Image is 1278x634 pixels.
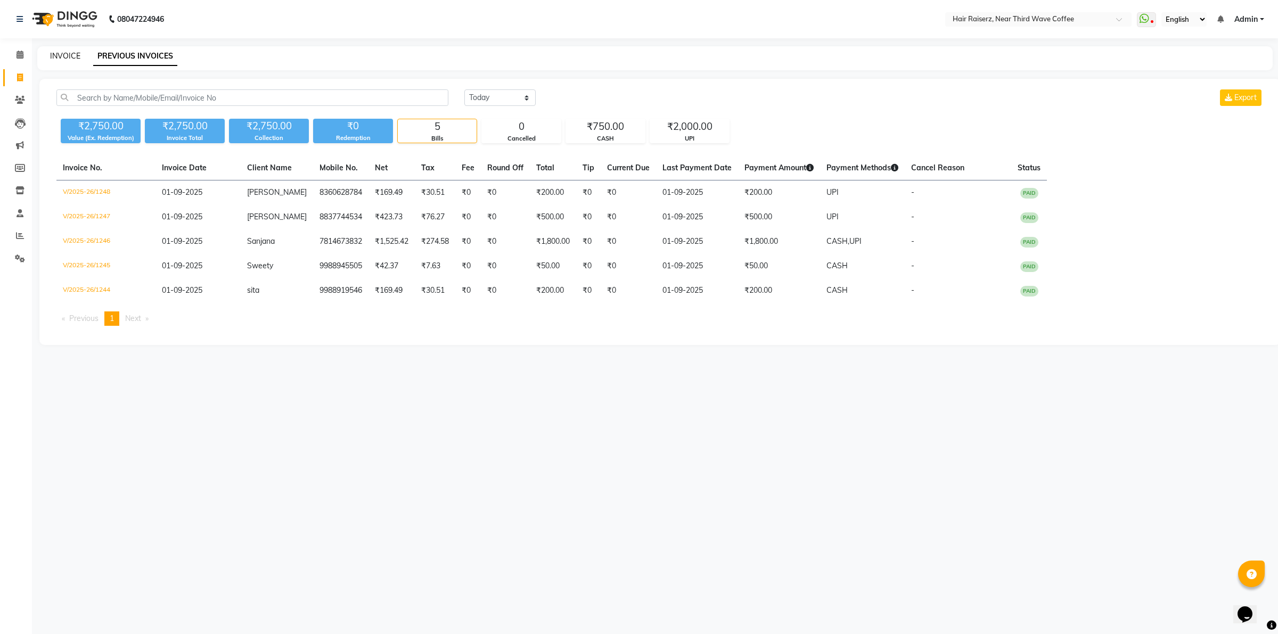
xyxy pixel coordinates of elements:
[530,205,576,229] td: ₹500.00
[415,180,455,205] td: ₹30.51
[576,278,601,303] td: ₹0
[826,187,839,197] span: UPI
[826,236,849,246] span: CASH,
[738,205,820,229] td: ₹500.00
[576,229,601,254] td: ₹0
[313,119,393,134] div: ₹0
[601,229,656,254] td: ₹0
[1020,212,1038,223] span: PAID
[481,180,530,205] td: ₹0
[398,119,477,134] div: 5
[1020,286,1038,297] span: PAID
[162,261,202,270] span: 01-09-2025
[607,163,650,172] span: Current Due
[656,180,738,205] td: 01-09-2025
[125,314,141,323] span: Next
[911,261,914,270] span: -
[247,163,292,172] span: Client Name
[368,254,415,278] td: ₹42.37
[481,229,530,254] td: ₹0
[56,311,1264,326] nav: Pagination
[247,187,307,197] span: [PERSON_NAME]
[911,187,914,197] span: -
[247,261,273,270] span: Sweety
[656,278,738,303] td: 01-09-2025
[576,205,601,229] td: ₹0
[368,180,415,205] td: ₹169.49
[247,236,275,246] span: Sanjana
[481,205,530,229] td: ₹0
[738,229,820,254] td: ₹1,800.00
[601,254,656,278] td: ₹0
[1234,93,1257,102] span: Export
[911,236,914,246] span: -
[826,285,848,295] span: CASH
[482,134,561,143] div: Cancelled
[455,254,481,278] td: ₹0
[145,134,225,143] div: Invoice Total
[536,163,554,172] span: Total
[319,163,358,172] span: Mobile No.
[530,278,576,303] td: ₹200.00
[229,119,309,134] div: ₹2,750.00
[656,205,738,229] td: 01-09-2025
[462,163,474,172] span: Fee
[656,254,738,278] td: 01-09-2025
[738,254,820,278] td: ₹50.00
[530,180,576,205] td: ₹200.00
[50,51,80,61] a: INVOICE
[849,236,862,246] span: UPI
[566,134,645,143] div: CASH
[415,278,455,303] td: ₹30.51
[662,163,732,172] span: Last Payment Date
[656,229,738,254] td: 01-09-2025
[415,254,455,278] td: ₹7.63
[1233,591,1267,623] iframe: chat widget
[313,134,393,143] div: Redemption
[398,134,477,143] div: Bills
[826,261,848,270] span: CASH
[1234,14,1258,25] span: Admin
[530,254,576,278] td: ₹50.00
[1020,188,1038,199] span: PAID
[481,254,530,278] td: ₹0
[56,278,155,303] td: V/2025-26/1244
[61,119,141,134] div: ₹2,750.00
[487,163,523,172] span: Round Off
[744,163,814,172] span: Payment Amount
[738,278,820,303] td: ₹200.00
[601,278,656,303] td: ₹0
[566,119,645,134] div: ₹750.00
[61,134,141,143] div: Value (Ex. Redemption)
[650,134,729,143] div: UPI
[1018,163,1041,172] span: Status
[375,163,388,172] span: Net
[69,314,99,323] span: Previous
[415,229,455,254] td: ₹274.58
[1020,237,1038,248] span: PAID
[1220,89,1261,106] button: Export
[455,205,481,229] td: ₹0
[911,285,914,295] span: -
[56,229,155,254] td: V/2025-26/1246
[368,278,415,303] td: ₹169.49
[56,180,155,205] td: V/2025-26/1248
[826,212,839,221] span: UPI
[530,229,576,254] td: ₹1,800.00
[415,205,455,229] td: ₹76.27
[56,254,155,278] td: V/2025-26/1245
[229,134,309,143] div: Collection
[313,205,368,229] td: 8837744534
[162,236,202,246] span: 01-09-2025
[576,180,601,205] td: ₹0
[482,119,561,134] div: 0
[162,187,202,197] span: 01-09-2025
[455,278,481,303] td: ₹0
[247,285,259,295] span: sita
[56,89,448,106] input: Search by Name/Mobile/Email/Invoice No
[583,163,594,172] span: Tip
[455,229,481,254] td: ₹0
[145,119,225,134] div: ₹2,750.00
[368,229,415,254] td: ₹1,525.42
[911,163,964,172] span: Cancel Reason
